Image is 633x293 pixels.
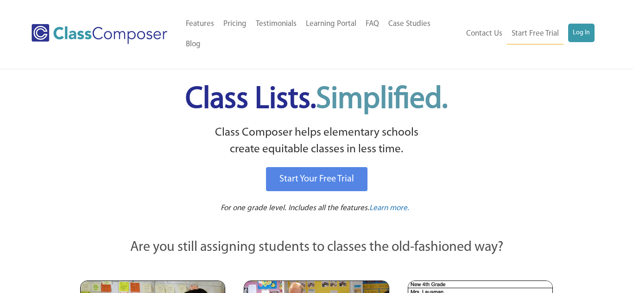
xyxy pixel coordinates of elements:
span: Learn more. [369,204,409,212]
a: FAQ [361,14,384,34]
a: Testimonials [251,14,301,34]
a: Learn more. [369,203,409,214]
a: Log In [568,24,595,42]
nav: Header Menu [459,24,594,44]
span: Simplified. [316,85,448,115]
p: Are you still assigning students to classes the old-fashioned way? [80,237,553,258]
a: Learning Portal [301,14,361,34]
a: Pricing [219,14,251,34]
a: Start Free Trial [507,24,563,44]
a: Blog [181,34,205,55]
p: Class Composer helps elementary schools create equitable classes in less time. [79,125,554,158]
a: Case Studies [384,14,435,34]
a: Start Your Free Trial [266,167,367,191]
span: Start Your Free Trial [279,175,354,184]
span: For one grade level. Includes all the features. [221,204,369,212]
nav: Header Menu [181,14,459,55]
a: Features [181,14,219,34]
img: Class Composer [32,24,167,44]
a: Contact Us [462,24,507,44]
span: Class Lists. [185,85,448,115]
